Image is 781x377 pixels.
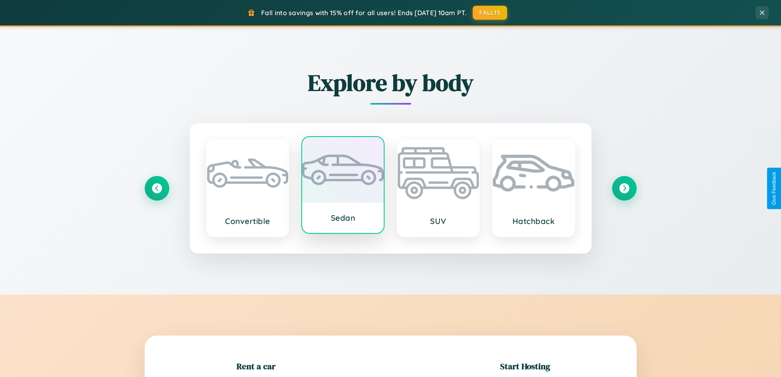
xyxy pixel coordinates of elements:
h3: Hatchback [501,216,566,226]
h3: Sedan [310,213,376,223]
h3: SUV [406,216,471,226]
h2: Start Hosting [500,360,550,372]
h2: Rent a car [237,360,276,372]
button: FALL15 [473,6,507,20]
span: Fall into savings with 15% off for all users! Ends [DATE] 10am PT. [261,9,467,17]
h2: Explore by body [145,67,637,98]
h3: Convertible [215,216,280,226]
div: Give Feedback [771,172,777,205]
